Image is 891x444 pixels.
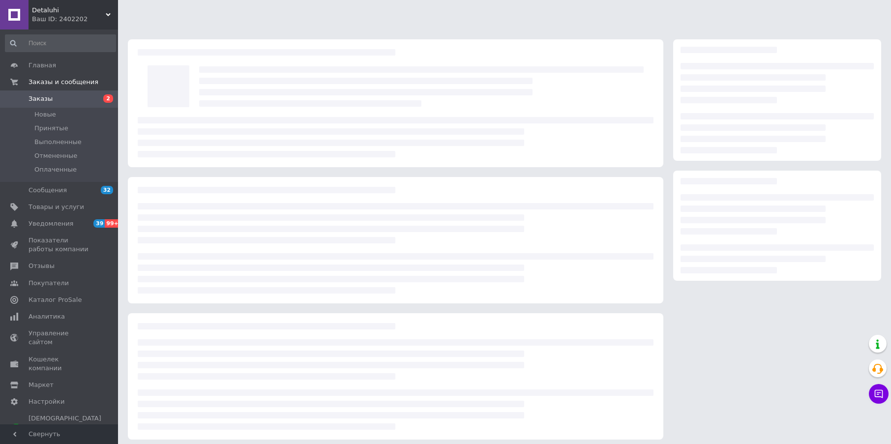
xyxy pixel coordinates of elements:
[29,78,98,87] span: Заказы и сообщения
[29,355,91,373] span: Кошелек компании
[29,94,53,103] span: Заказы
[93,219,105,228] span: 39
[29,414,101,441] span: [DEMOGRAPHIC_DATA] и счета
[34,151,77,160] span: Отмененные
[34,138,82,147] span: Выполненные
[29,312,65,321] span: Аналитика
[34,124,68,133] span: Принятые
[32,6,106,15] span: Detaluhi
[29,236,91,254] span: Показатели работы компании
[101,186,113,194] span: 32
[29,397,64,406] span: Настройки
[5,34,116,52] input: Поиск
[29,219,73,228] span: Уведомления
[32,15,118,24] div: Ваш ID: 2402202
[29,262,55,270] span: Отзывы
[29,186,67,195] span: Сообщения
[34,110,56,119] span: Новые
[34,165,77,174] span: Оплаченные
[29,329,91,347] span: Управление сайтом
[29,381,54,389] span: Маркет
[105,219,121,228] span: 99+
[103,94,113,103] span: 2
[29,61,56,70] span: Главная
[29,203,84,211] span: Товары и услуги
[29,296,82,304] span: Каталог ProSale
[29,279,69,288] span: Покупатели
[869,384,889,404] button: Чат с покупателем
